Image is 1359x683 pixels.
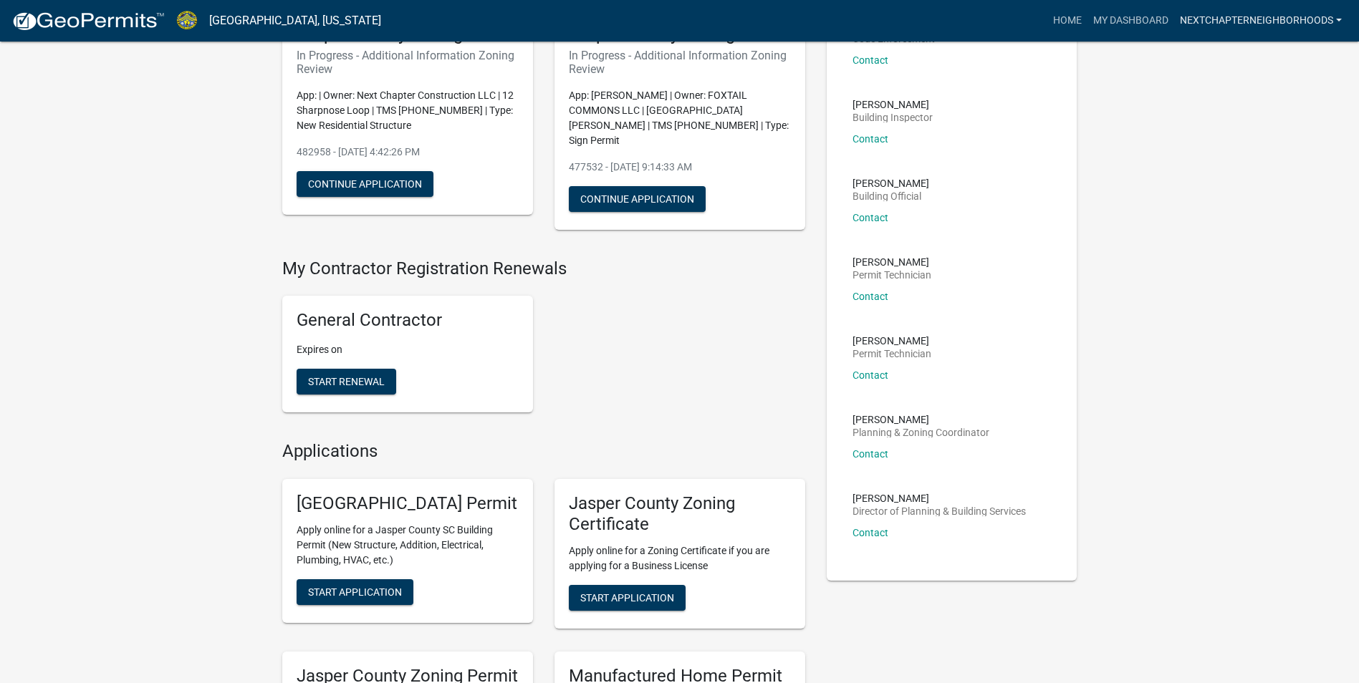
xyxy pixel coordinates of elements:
p: 477532 - [DATE] 9:14:33 AM [569,160,791,175]
button: Start Renewal [297,369,396,394]
h6: In Progress - Additional Information Zoning Review [569,49,791,76]
p: Planning & Zoning Coordinator [853,427,989,437]
img: Jasper County, South Carolina [176,11,198,30]
h4: My Contractor Registration Renewals [282,258,805,279]
a: Nextchapterneighborhoods [1174,7,1348,34]
a: My Dashboard [1087,7,1174,34]
button: Continue Application [569,186,706,212]
span: Start Renewal [308,376,385,387]
p: Permit Technician [853,270,931,280]
p: [PERSON_NAME] [853,178,929,188]
h5: General Contractor [297,310,519,331]
h5: Jasper County Zoning Certificate [569,493,791,535]
wm-registration-list-section: My Contractor Registration Renewals [282,258,805,425]
a: [GEOGRAPHIC_DATA], [US_STATE] [209,9,381,33]
p: Expires on [297,342,519,357]
span: Start Application [580,591,674,603]
p: Apply online for a Zoning Certificate if you are applying for a Business License [569,543,791,573]
p: Building Official [853,191,929,201]
h4: Applications [282,441,805,462]
a: Contact [853,369,888,381]
p: Permit Technician [853,349,931,359]
a: Contact [853,212,888,223]
p: 482958 - [DATE] 4:42:26 PM [297,145,519,160]
p: Building Inspector [853,112,933,122]
a: Contact [853,133,888,145]
h5: [GEOGRAPHIC_DATA] Permit [297,493,519,514]
p: [PERSON_NAME] [853,336,931,346]
p: Director of Planning & Building Services [853,506,1026,516]
a: Home [1047,7,1087,34]
h6: In Progress - Additional Information Zoning Review [297,49,519,76]
p: [PERSON_NAME] [853,415,989,425]
span: Start Application [308,586,402,597]
p: Apply online for a Jasper County SC Building Permit (New Structure, Addition, Electrical, Plumbin... [297,523,519,568]
a: Contact [853,291,888,302]
p: [PERSON_NAME] [853,100,933,110]
p: App: | Owner: Next Chapter Construction LLC | 12 Sharpnose Loop | TMS [PHONE_NUMBER] | Type: New ... [297,88,519,133]
a: Contact [853,527,888,538]
p: [PERSON_NAME] [853,257,931,267]
button: Start Application [297,579,413,605]
p: [PERSON_NAME] [853,493,1026,503]
a: Contact [853,54,888,66]
p: App: [PERSON_NAME] | Owner: FOXTAIL COMMONS LLC | [GEOGRAPHIC_DATA][PERSON_NAME] | TMS [PHONE_NUM... [569,88,791,148]
button: Start Application [569,585,686,611]
a: Contact [853,448,888,460]
button: Continue Application [297,171,433,197]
